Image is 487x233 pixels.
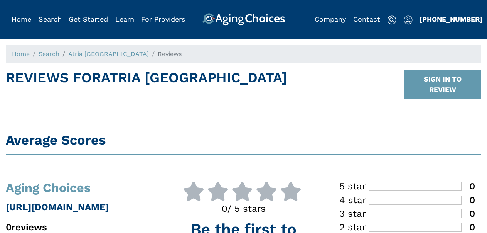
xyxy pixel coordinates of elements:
[12,50,30,58] a: Home
[337,196,369,205] div: 4 star
[12,15,31,23] a: Home
[69,15,108,23] a: Get Started
[462,223,475,232] div: 0
[202,13,285,26] img: AgingChoices
[337,182,369,191] div: 5 star
[462,196,475,205] div: 0
[353,15,380,23] a: Contact
[115,15,134,23] a: Learn
[168,202,319,216] p: 0 / 5 stars
[39,13,62,26] div: Popover trigger
[404,70,481,99] button: SIGN IN TO REVIEW
[6,200,157,214] p: [URL][DOMAIN_NAME]
[158,50,182,58] span: Reviews
[6,70,287,99] h1: Reviews For Atria [GEOGRAPHIC_DATA]
[337,223,369,232] div: 2 star
[39,50,59,58] a: Search
[404,13,413,26] div: Popover trigger
[6,45,481,63] nav: breadcrumb
[404,15,413,25] img: user-icon.svg
[462,182,475,191] div: 0
[387,15,396,25] img: search-icon.svg
[141,15,185,23] a: For Providers
[6,182,157,194] h1: Aging Choices
[6,132,481,148] h1: Average Scores
[315,15,346,23] a: Company
[68,50,149,58] a: Atria [GEOGRAPHIC_DATA]
[39,15,62,23] a: Search
[462,209,475,218] div: 0
[420,15,482,23] a: [PHONE_NUMBER]
[337,209,369,218] div: 3 star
